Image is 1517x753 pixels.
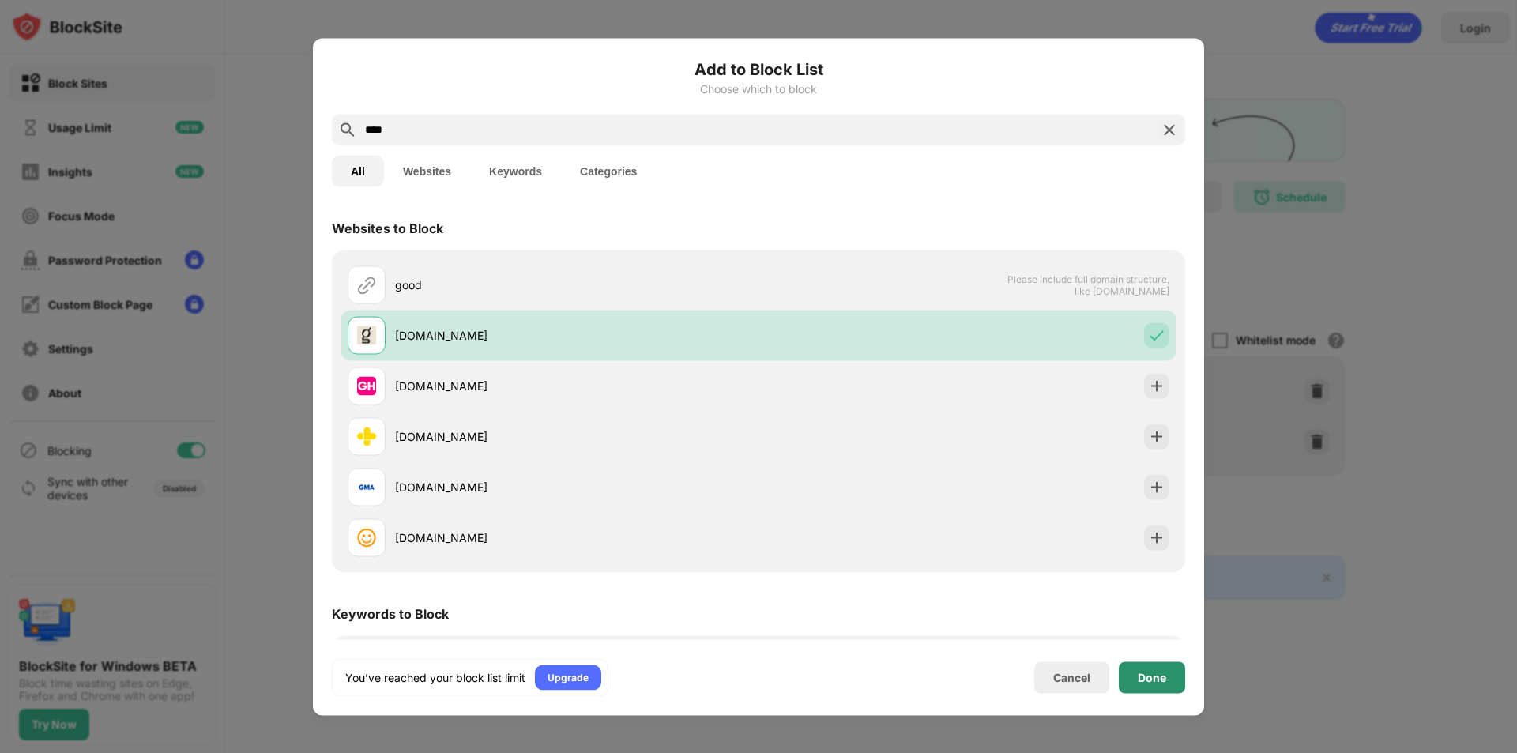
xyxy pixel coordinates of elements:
[470,155,561,186] button: Keywords
[384,155,470,186] button: Websites
[332,605,449,621] div: Keywords to Block
[1007,273,1169,296] span: Please include full domain structure, like [DOMAIN_NAME]
[357,528,376,547] img: favicons
[395,428,758,445] div: [DOMAIN_NAME]
[395,277,758,293] div: good
[357,275,376,294] img: url.svg
[395,327,758,344] div: [DOMAIN_NAME]
[338,120,357,139] img: search.svg
[332,155,384,186] button: All
[548,669,589,685] div: Upgrade
[332,82,1185,95] div: Choose which to block
[1160,120,1179,139] img: search-close
[395,378,758,394] div: [DOMAIN_NAME]
[357,326,376,344] img: favicons
[1053,671,1090,684] div: Cancel
[395,479,758,495] div: [DOMAIN_NAME]
[395,529,758,546] div: [DOMAIN_NAME]
[357,477,376,496] img: favicons
[1138,671,1166,683] div: Done
[561,155,656,186] button: Categories
[332,57,1185,81] h6: Add to Block List
[345,669,525,685] div: You’ve reached your block list limit
[357,427,376,446] img: favicons
[357,376,376,395] img: favicons
[332,220,443,235] div: Websites to Block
